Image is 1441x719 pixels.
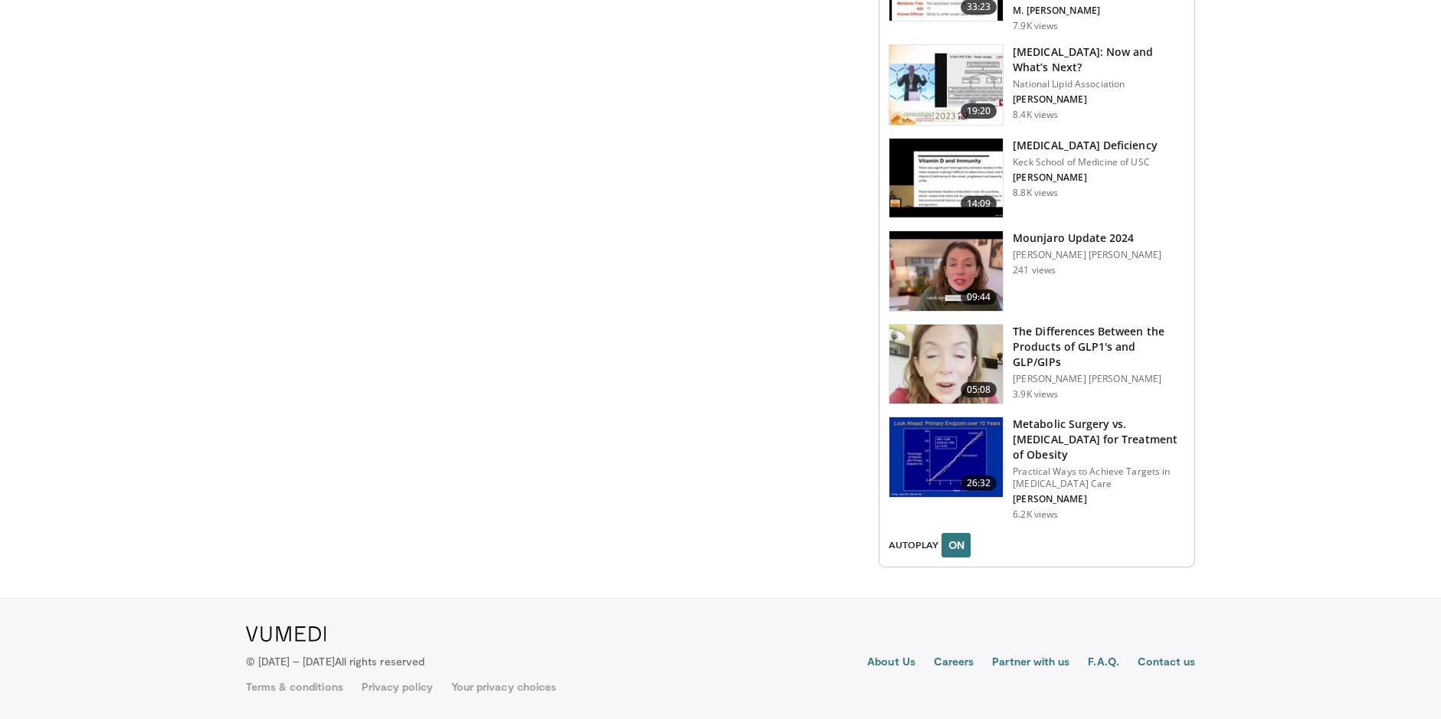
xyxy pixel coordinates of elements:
[889,44,1185,126] a: 19:20 [MEDICAL_DATA]: Now and What’s Next? National Lipid Association [PERSON_NAME] 8.4K views
[1013,324,1185,370] h3: The Differences Between the Products of GLP1's and GLP/GIPs
[335,655,424,668] span: All rights reserved
[1013,493,1185,505] p: [PERSON_NAME]
[942,533,971,557] button: ON
[889,538,938,552] span: AUTOPLAY
[1013,187,1058,199] p: 8.8K views
[1013,20,1058,32] p: 7.9K views
[1013,466,1185,490] p: Practical Ways to Achieve Targets in [MEDICAL_DATA] Care
[961,103,997,119] span: 19:20
[889,230,1185,312] a: 09:44 Mounjaro Update 2024 [PERSON_NAME] [PERSON_NAME] 241 views
[1013,109,1058,121] p: 8.4K views
[246,679,343,694] a: Terms & conditions
[889,45,1003,125] img: 8e9d5d5d-02fd-4b16-b8b1-4dc8eeb6c5eb.150x105_q85_crop-smart_upscale.jpg
[1013,249,1161,261] p: [PERSON_NAME] [PERSON_NAME]
[1013,373,1185,385] p: [PERSON_NAME] [PERSON_NAME]
[889,324,1185,405] a: 05:08 The Differences Between the Products of GLP1's and GLP/GIPs [PERSON_NAME] [PERSON_NAME] 3.9...
[934,654,974,672] a: Careers
[889,138,1185,219] a: 14:09 [MEDICAL_DATA] Deficiency Keck School of Medicine of USC [PERSON_NAME] 8.8K views
[961,476,997,491] span: 26:32
[1013,138,1158,153] h3: [MEDICAL_DATA] Deficiency
[961,289,997,305] span: 09:44
[992,654,1069,672] a: Partner with us
[246,654,425,669] p: © [DATE] – [DATE]
[1013,78,1185,90] p: National Lipid Association
[889,325,1003,404] img: 76b7b1eb-7e8f-4977-a71f-9f64313ac1b6.150x105_q85_crop-smart_upscale.jpg
[889,139,1003,218] img: fca3ca78-03ee-44d9-aee4-02e6f15d297e.150x105_q85_crop-smart_upscale.jpg
[889,417,1003,497] img: cc24e15c-fa05-449f-8d47-74458e3506d8.150x105_q85_crop-smart_upscale.jpg
[1013,230,1161,246] h3: Mounjaro Update 2024
[961,196,997,211] span: 14:09
[1013,44,1185,75] h3: [MEDICAL_DATA]: Now and What’s Next?
[1013,388,1058,400] p: 3.9K views
[1013,5,1185,17] p: M. [PERSON_NAME]
[246,626,326,642] img: VuMedi Logo
[1013,508,1058,521] p: 6.2K views
[961,382,997,397] span: 05:08
[867,654,915,672] a: About Us
[1013,264,1056,276] p: 241 views
[362,679,433,694] a: Privacy policy
[1013,417,1185,462] h3: Metabolic Surgery vs. [MEDICAL_DATA] for Treatment of Obesity
[889,231,1003,311] img: e136664d-721f-4958-904c-9724482d1bd7.150x105_q85_crop-smart_upscale.jpg
[451,679,556,694] a: Your privacy choices
[889,417,1185,521] a: 26:32 Metabolic Surgery vs. [MEDICAL_DATA] for Treatment of Obesity Practical Ways to Achieve Tar...
[1013,93,1185,106] p: [PERSON_NAME]
[1138,654,1196,672] a: Contact us
[1013,156,1158,168] p: Keck School of Medicine of USC
[1088,654,1118,672] a: F.A.Q.
[1013,172,1158,184] p: [PERSON_NAME]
